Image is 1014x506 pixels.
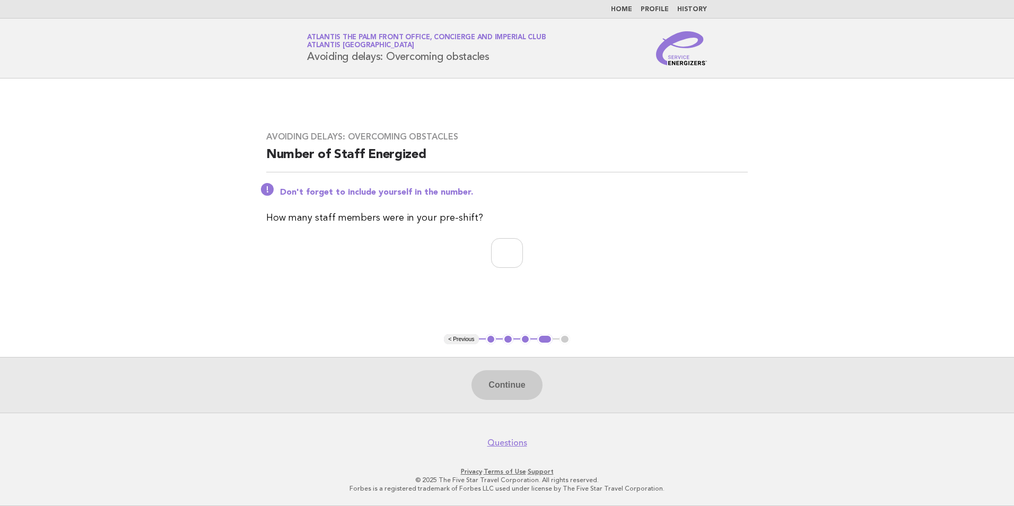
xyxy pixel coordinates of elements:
[307,34,546,49] a: Atlantis The Palm Front Office, Concierge and Imperial ClubAtlantis [GEOGRAPHIC_DATA]
[182,476,832,484] p: © 2025 The Five Star Travel Corporation. All rights reserved.
[611,6,632,13] a: Home
[266,132,748,142] h3: Avoiding delays: Overcoming obstacles
[520,334,531,345] button: 3
[537,334,553,345] button: 4
[182,467,832,476] p: · ·
[656,31,707,65] img: Service Energizers
[307,42,414,49] span: Atlantis [GEOGRAPHIC_DATA]
[484,468,526,475] a: Terms of Use
[444,334,478,345] button: < Previous
[280,187,748,198] p: Don't forget to include yourself in the number.
[641,6,669,13] a: Profile
[486,334,496,345] button: 1
[461,468,482,475] a: Privacy
[677,6,707,13] a: History
[266,146,748,172] h2: Number of Staff Energized
[266,211,748,225] p: How many staff members were in your pre-shift?
[528,468,554,475] a: Support
[307,34,546,62] h1: Avoiding delays: Overcoming obstacles
[182,484,832,493] p: Forbes is a registered trademark of Forbes LLC used under license by The Five Star Travel Corpora...
[487,438,527,448] a: Questions
[503,334,513,345] button: 2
